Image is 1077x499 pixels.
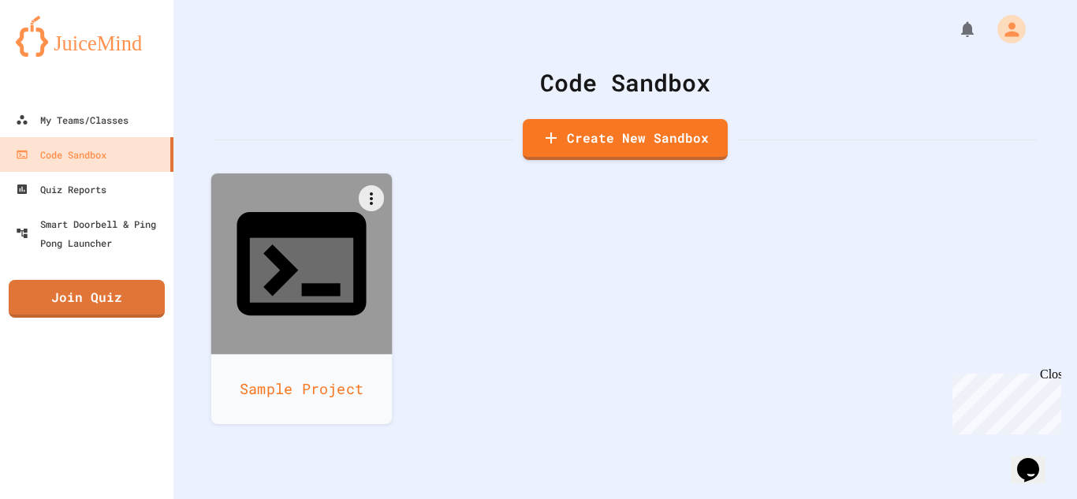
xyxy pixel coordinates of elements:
img: logo-orange.svg [16,16,158,57]
iframe: chat widget [1011,436,1061,483]
div: Code Sandbox [213,65,1038,100]
div: My Notifications [929,16,981,43]
iframe: chat widget [946,367,1061,434]
div: Code Sandbox [16,145,106,164]
div: Quiz Reports [16,180,106,199]
div: My Account [981,11,1030,47]
a: Sample Project [211,173,393,424]
div: Sample Project [211,354,393,424]
a: Create New Sandbox [523,119,728,160]
div: Chat with us now!Close [6,6,109,100]
a: Join Quiz [9,280,165,318]
div: Smart Doorbell & Ping Pong Launcher [16,214,167,252]
div: My Teams/Classes [16,110,129,129]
